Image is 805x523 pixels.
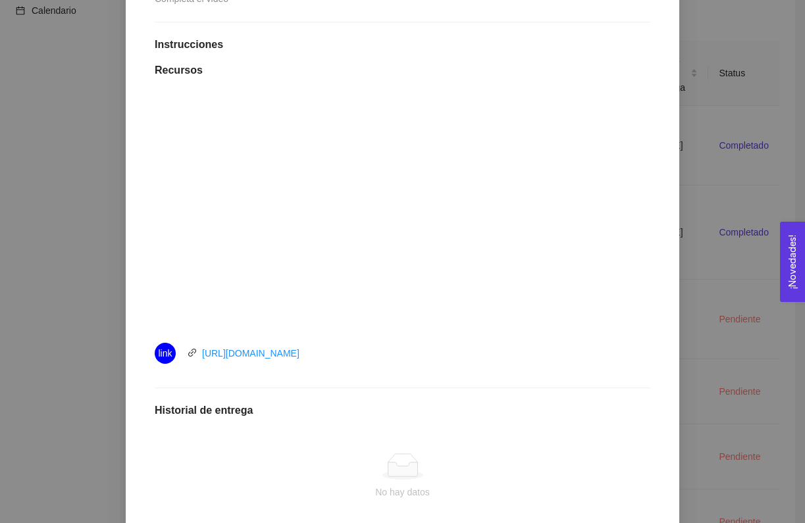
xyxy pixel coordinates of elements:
a: [URL][DOMAIN_NAME] [202,348,299,359]
button: Open Feedback Widget [780,222,805,302]
div: No hay datos [165,485,640,499]
h1: Recursos [155,64,650,77]
h1: Instrucciones [155,38,650,51]
span: link [188,348,197,357]
h1: Historial de entrega [155,404,650,417]
span: link [158,343,172,364]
